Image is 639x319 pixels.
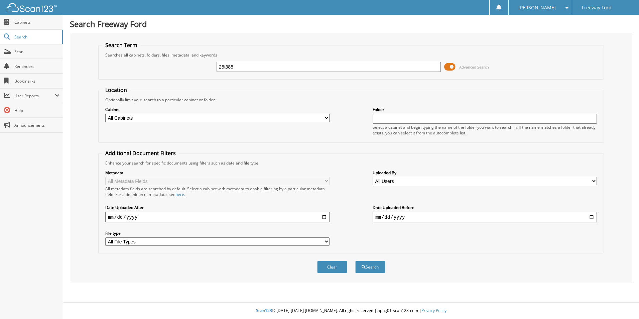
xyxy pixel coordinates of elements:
[105,107,330,112] label: Cabinet
[14,19,59,25] span: Cabinets
[14,64,59,69] span: Reminders
[102,86,130,94] legend: Location
[373,107,597,112] label: Folder
[373,124,597,136] div: Select a cabinet and begin typing the name of the folder you want to search in. If the name match...
[102,41,141,49] legend: Search Term
[175,192,184,197] a: here
[70,18,632,29] h1: Search Freeway Ford
[7,3,57,12] img: scan123-logo-white.svg
[459,65,489,70] span: Advanced Search
[102,149,179,157] legend: Additional Document Filters
[373,205,597,210] label: Date Uploaded Before
[355,261,385,273] button: Search
[582,6,612,10] span: Freeway Ford
[105,186,330,197] div: All metadata fields are searched by default. Select a cabinet with metadata to enable filtering b...
[373,170,597,176] label: Uploaded By
[518,6,556,10] span: [PERSON_NAME]
[105,230,330,236] label: File type
[102,160,600,166] div: Enhance your search for specific documents using filters such as date and file type.
[14,34,58,40] span: Search
[102,97,600,103] div: Optionally limit your search to a particular cabinet or folder
[105,170,330,176] label: Metadata
[373,212,597,222] input: end
[14,93,55,99] span: User Reports
[14,108,59,113] span: Help
[256,308,272,313] span: Scan123
[317,261,347,273] button: Clear
[421,308,446,313] a: Privacy Policy
[63,303,639,319] div: © [DATE]-[DATE] [DOMAIN_NAME]. All rights reserved | appg01-scan123-com |
[102,52,600,58] div: Searches all cabinets, folders, files, metadata, and keywords
[14,122,59,128] span: Announcements
[105,212,330,222] input: start
[14,78,59,84] span: Bookmarks
[105,205,330,210] label: Date Uploaded After
[14,49,59,55] span: Scan
[606,287,639,319] iframe: Chat Widget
